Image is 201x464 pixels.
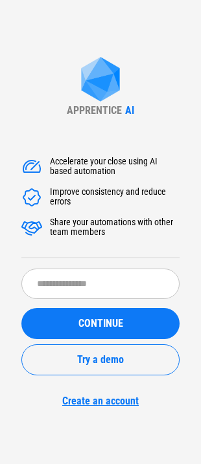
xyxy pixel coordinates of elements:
img: Apprentice AI [75,57,126,104]
div: Accelerate your close using AI based automation [50,157,180,177]
div: Share your automations with other team members [50,217,180,238]
div: APPRENTICE [67,104,122,116]
img: Accelerate [21,217,42,238]
button: CONTINUE [21,308,180,339]
img: Accelerate [21,157,42,177]
div: Improve consistency and reduce errors [50,187,180,208]
div: AI [125,104,134,116]
span: CONTINUE [78,318,123,329]
button: Try a demo [21,344,180,375]
span: Try a demo [77,355,124,365]
a: Create an account [21,395,180,407]
img: Accelerate [21,187,42,208]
